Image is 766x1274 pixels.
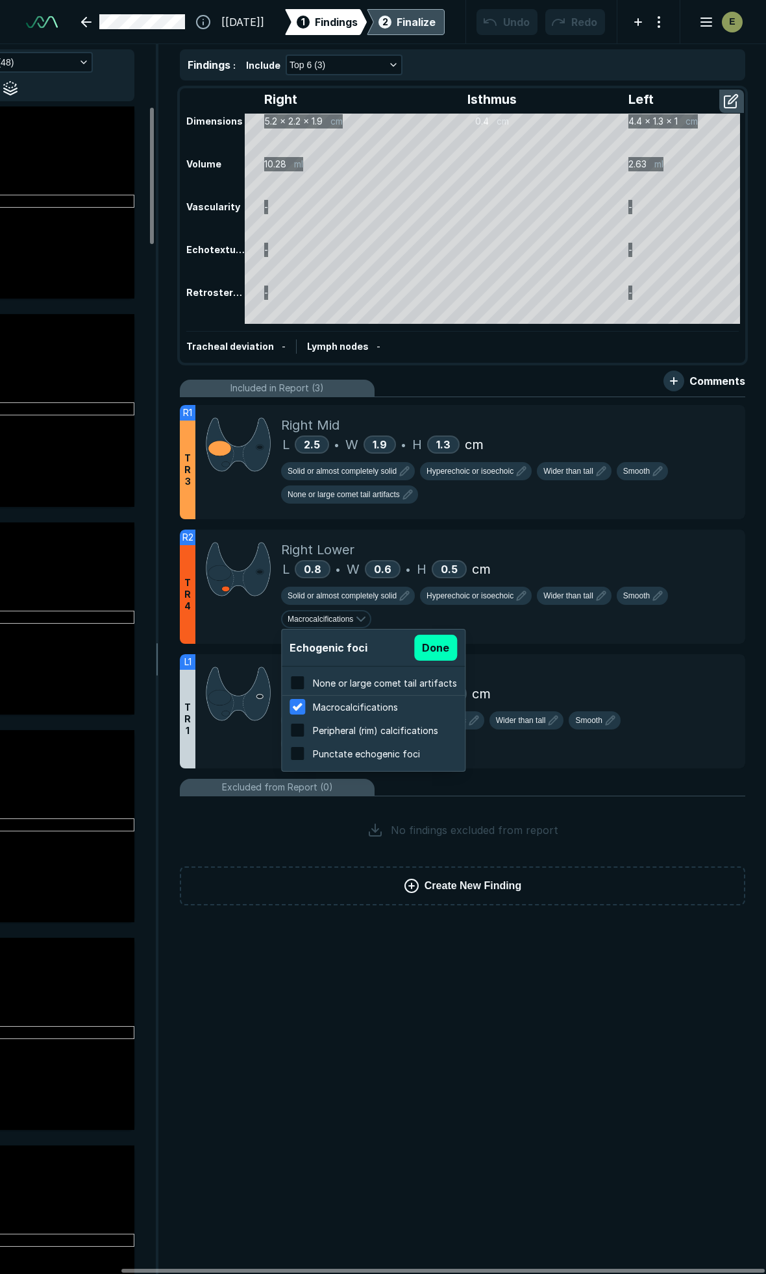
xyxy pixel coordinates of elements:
span: cm [472,559,491,579]
img: See-Mode Logo [26,13,58,31]
span: Right Lower [281,540,354,559]
span: - [282,341,286,352]
span: T R 3 [184,452,191,487]
span: Smooth [575,715,602,726]
span: Solid or almost completely solid [288,590,397,602]
span: Smooth [623,590,650,602]
button: avatar-name [691,9,745,35]
li: Excluded from Report (0)No findings excluded from report [180,779,745,859]
span: Solid or almost completely solid [288,465,397,477]
span: E [729,15,735,29]
span: Wider than tall [496,715,546,726]
span: Macrocalcifications [288,613,353,625]
span: : [233,60,236,71]
div: 2Finalize [367,9,445,35]
span: Punctate echogenic foci [313,748,420,759]
span: Right Mid [281,415,340,435]
span: Lymph nodes [307,341,369,352]
span: W [345,435,358,454]
span: H [417,559,426,579]
span: Macrocalcifications [313,702,398,713]
button: Create New Finding [180,866,745,905]
span: Comments [689,373,745,389]
span: Included in Report (3) [230,381,324,395]
div: Finalize [397,14,436,30]
span: R2 [182,530,193,545]
li: L1TR1Left MidL0.5•W0.6•H0.3cm [180,654,745,768]
img: mgR5qwAAAAZJREFUAwBEwvBJK4P+owAAAABJRU5ErkJggg== [206,665,271,722]
span: Top 6 (3) [290,58,325,72]
a: See-Mode Logo [21,8,63,36]
button: Undo [476,9,537,35]
span: Smooth [623,465,650,477]
span: None or large comet tail artifacts [313,678,457,689]
div: avatar-name [722,12,743,32]
span: cm [472,684,491,704]
span: • [336,561,340,577]
span: Tracheal deviation [186,341,274,352]
span: L1 [184,655,191,669]
span: cm [465,435,484,454]
img: S8pQEAAAABklEQVQDAFbIyUnSgGnbAAAAAElFTkSuQmCC [206,415,271,473]
button: Done [414,635,457,661]
span: T R 4 [184,577,191,612]
span: Create New Finding [425,878,521,894]
span: • [401,437,406,452]
span: Echogenic foci [290,640,367,655]
span: 0.8 [304,563,321,576]
span: Findings [188,58,230,71]
span: 0.6 [374,563,391,576]
li: R1TR3Right MidL2.5•W1.9•H1.3cm [180,405,745,519]
span: 1.9 [373,438,387,451]
span: L [282,435,290,454]
span: Peripheral (rim) calcifications [313,725,438,736]
span: Hyperechoic or isoechoic [426,590,513,602]
span: 0.5 [441,563,458,576]
div: 1Findings [285,9,367,35]
span: No findings excluded from report [391,822,558,838]
span: R1 [183,406,192,420]
span: Hyperechoic or isoechoic [426,465,513,477]
span: 1.3 [436,438,451,451]
span: Wider than tall [543,590,593,602]
span: None or large comet tail artifacts [288,489,400,500]
span: L [282,559,290,579]
span: 2.5 [304,438,320,451]
span: Include [246,58,280,72]
span: H [412,435,422,454]
span: Excluded from Report (0) [222,780,333,794]
span: - [377,341,380,352]
span: Wider than tall [543,465,593,477]
span: 1 [301,15,305,29]
span: • [406,561,410,577]
img: 0rM9IgAAAAGSURBVAMAQzrHSZ2EREYAAAAASUVORK5CYII= [206,540,271,598]
span: • [334,437,339,452]
li: R2TR4Right LowerL0.8•W0.6•H0.5cm [180,530,745,644]
span: Findings [315,14,358,30]
span: [[DATE]] [221,14,264,30]
span: W [347,559,360,579]
span: 2 [382,15,388,29]
button: Redo [545,9,605,35]
span: T R 1 [184,702,191,737]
